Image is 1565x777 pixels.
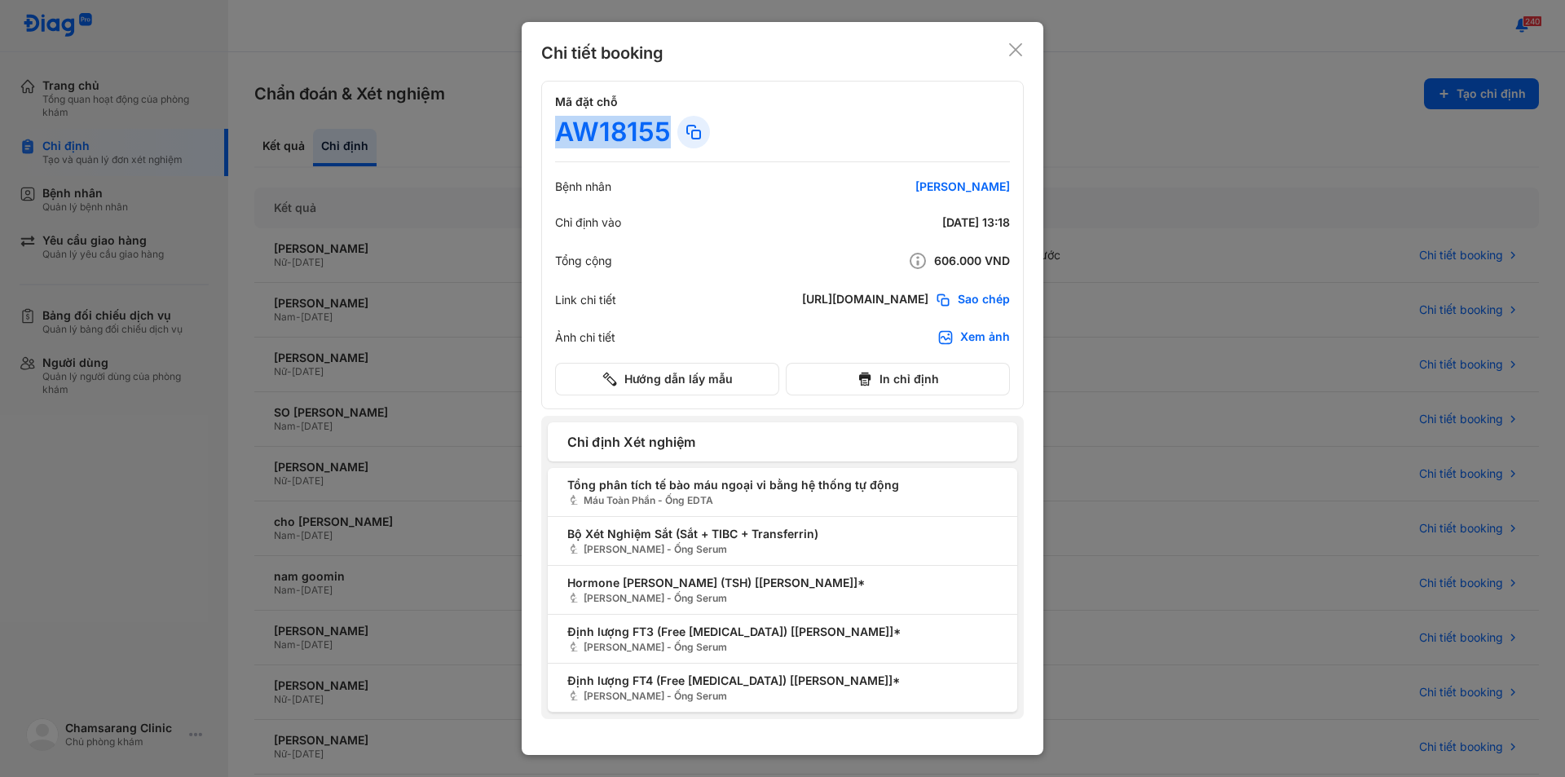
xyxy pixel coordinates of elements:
span: [PERSON_NAME] - Ống Serum [567,689,998,704]
div: Chỉ định vào [555,215,621,230]
h4: Mã đặt chỗ [555,95,1010,109]
div: AW18155 [555,116,671,148]
div: Chi tiết booking [541,42,663,64]
div: Tổng cộng [555,254,612,268]
span: Định lượng FT4 (Free [MEDICAL_DATA]) [[PERSON_NAME]]* [567,672,998,689]
div: Ảnh chi tiết [555,330,615,345]
button: Hướng dẫn lấy mẫu [555,363,779,395]
span: Máu Toàn Phần - Ống EDTA [567,493,998,508]
div: [PERSON_NAME] [814,179,1010,194]
span: Hormone [PERSON_NAME] (TSH) [[PERSON_NAME]]* [567,574,998,591]
div: [URL][DOMAIN_NAME] [802,292,928,308]
span: Sao chép [958,292,1010,308]
span: Tổng phân tích tế bào máu ngoại vi bằng hệ thống tự động [567,476,998,493]
span: [PERSON_NAME] - Ống Serum [567,640,998,655]
button: In chỉ định [786,363,1010,395]
span: [PERSON_NAME] - Ống Serum [567,591,998,606]
div: [DATE] 13:18 [814,215,1010,230]
span: Định lượng FT3 (Free [MEDICAL_DATA]) [[PERSON_NAME]]* [567,623,998,640]
div: 606.000 VND [814,251,1010,271]
span: [PERSON_NAME] - Ống Serum [567,542,998,557]
span: Bộ Xét Nghiệm Sắt (Sắt + TIBC + Transferrin) [567,525,998,542]
div: Link chi tiết [555,293,616,307]
div: Bệnh nhân [555,179,611,194]
div: Xem ảnh [960,329,1010,346]
span: Chỉ định Xét nghiệm [567,432,998,452]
